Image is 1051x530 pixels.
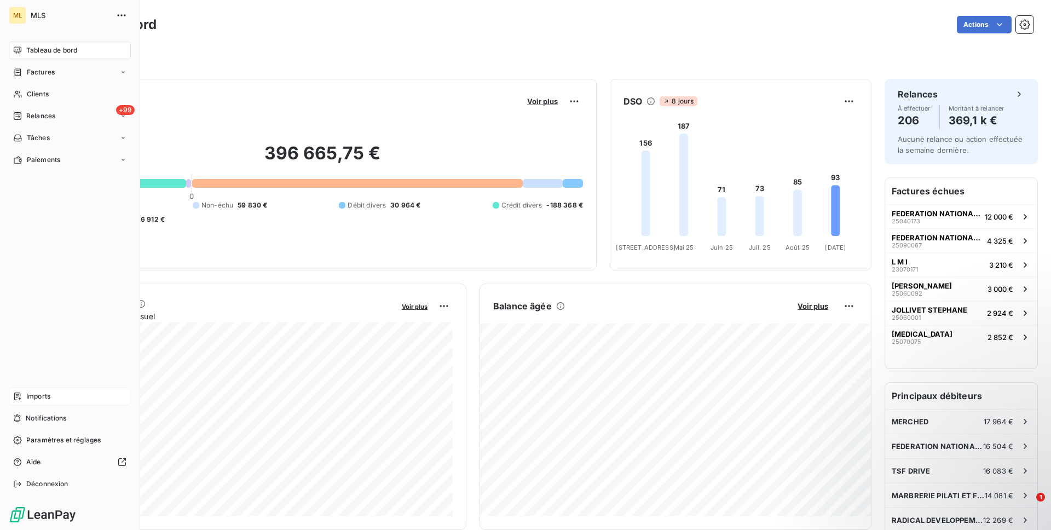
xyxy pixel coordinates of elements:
[949,105,1004,112] span: Montant à relancer
[832,424,1051,500] iframe: Intercom notifications message
[892,281,952,290] span: [PERSON_NAME]
[26,45,77,55] span: Tableau de bord
[711,244,733,251] tspan: Juin 25
[949,112,1004,129] h4: 369,1 k €
[402,303,428,310] span: Voir plus
[390,200,420,210] span: 30 964 €
[885,301,1037,325] button: JOLLIVET STEPHANE250600012 924 €
[885,276,1037,301] button: [PERSON_NAME]250600923 000 €
[1036,493,1045,502] span: 1
[546,200,583,210] span: -188 368 €
[26,391,50,401] span: Imports
[26,435,101,445] span: Paramètres et réglages
[493,299,552,313] h6: Balance âgée
[116,105,135,115] span: +99
[892,233,983,242] span: FEDERATION NATIONALE DE LA COIFFURE PACA
[892,330,952,338] span: [MEDICAL_DATA]
[623,95,642,108] h6: DSO
[898,135,1023,154] span: Aucune relance ou action effectuée la semaine dernière.
[892,266,918,273] span: 23070171
[892,257,908,266] span: L M I
[238,200,267,210] span: 59 830 €
[27,67,55,77] span: Factures
[399,301,431,311] button: Voir plus
[984,417,1013,426] span: 17 964 €
[892,218,920,224] span: 25040173
[524,96,561,106] button: Voir plus
[1014,493,1040,519] iframe: Intercom live chat
[27,155,60,165] span: Paiements
[892,242,922,249] span: 25090067
[885,178,1037,204] h6: Factures échues
[898,112,931,129] h4: 206
[137,215,165,224] span: -6 912 €
[892,314,921,321] span: 25060001
[348,200,386,210] span: Débit divers
[987,309,1013,318] span: 2 924 €
[660,96,697,106] span: 8 jours
[527,97,558,106] span: Voir plus
[27,133,50,143] span: Tâches
[749,244,771,251] tspan: Juil. 25
[501,200,542,210] span: Crédit divers
[989,261,1013,269] span: 3 210 €
[62,142,583,175] h2: 396 665,75 €
[26,479,68,489] span: Déconnexion
[26,413,66,423] span: Notifications
[26,457,41,467] span: Aide
[983,516,1013,525] span: 12 269 €
[9,506,77,523] img: Logo LeanPay
[985,212,1013,221] span: 12 000 €
[885,204,1037,228] button: FEDERATION NATIONALE DE LA COIFFURE PACA2504017312 000 €
[9,7,26,24] div: ML
[892,306,967,314] span: JOLLIVET STEPHANE
[62,310,394,322] span: Chiffre d'affaires mensuel
[794,301,831,311] button: Voir plus
[892,290,922,297] span: 25060092
[892,209,980,218] span: FEDERATION NATIONALE DE LA COIFFURE PACA
[988,333,1013,342] span: 2 852 €
[825,244,846,251] tspan: [DATE]
[201,200,233,210] span: Non-échu
[892,338,921,345] span: 25070075
[798,302,828,310] span: Voir plus
[898,88,938,101] h6: Relances
[9,453,131,471] a: Aide
[31,11,109,20] span: MLS
[885,252,1037,276] button: L M I230701713 210 €
[885,325,1037,349] button: [MEDICAL_DATA]250700752 852 €
[26,111,55,121] span: Relances
[885,383,1037,409] h6: Principaux débiteurs
[892,417,928,426] span: MERCHED
[674,244,694,251] tspan: Mai 25
[616,244,675,251] tspan: [STREET_ADDRESS]
[898,105,931,112] span: À effectuer
[957,16,1012,33] button: Actions
[189,192,194,200] span: 0
[988,285,1013,293] span: 3 000 €
[892,516,983,525] span: RADICAL DEVELOPPEMENT
[987,237,1013,245] span: 4 325 €
[885,228,1037,252] button: FEDERATION NATIONALE DE LA COIFFURE PACA250900674 325 €
[27,89,49,99] span: Clients
[786,244,810,251] tspan: Août 25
